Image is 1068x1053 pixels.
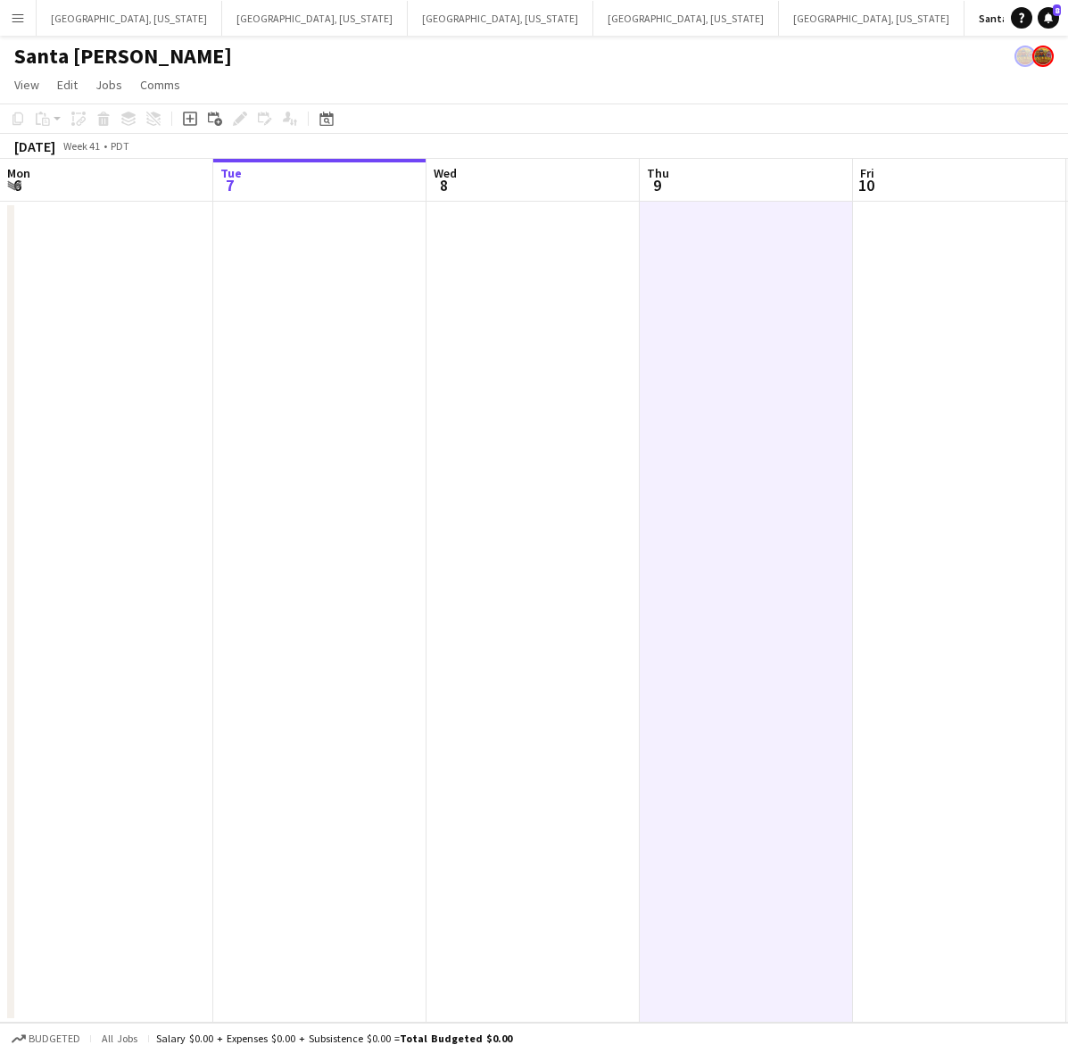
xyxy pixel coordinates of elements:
app-user-avatar: Rollin Hero [1032,46,1054,67]
span: Thu [647,165,669,181]
span: Edit [57,77,78,93]
div: Salary $0.00 + Expenses $0.00 + Subsistence $0.00 = [156,1032,512,1045]
button: Budgeted [9,1029,83,1049]
span: 6 [4,175,30,195]
a: Jobs [88,73,129,96]
span: Tue [220,165,242,181]
span: 7 [218,175,242,195]
span: All jobs [98,1032,141,1045]
span: Mon [7,165,30,181]
span: View [14,77,39,93]
button: [GEOGRAPHIC_DATA], [US_STATE] [408,1,593,36]
span: 8 [1053,4,1061,16]
a: View [7,73,46,96]
span: Budgeted [29,1032,80,1045]
h1: Santa [PERSON_NAME] [14,43,232,70]
span: Comms [140,77,180,93]
div: PDT [111,139,129,153]
span: Jobs [95,77,122,93]
span: Fri [860,165,874,181]
button: [GEOGRAPHIC_DATA], [US_STATE] [222,1,408,36]
button: [GEOGRAPHIC_DATA], [US_STATE] [37,1,222,36]
span: 8 [431,175,457,195]
span: Week 41 [59,139,103,153]
span: Wed [434,165,457,181]
a: Comms [133,73,187,96]
button: [GEOGRAPHIC_DATA], [US_STATE] [779,1,965,36]
button: [GEOGRAPHIC_DATA], [US_STATE] [593,1,779,36]
app-user-avatar: Rollin Hero [1014,46,1036,67]
div: [DATE] [14,137,55,155]
span: 10 [857,175,874,195]
a: Edit [50,73,85,96]
span: 9 [644,175,669,195]
span: Total Budgeted $0.00 [400,1032,512,1045]
a: 8 [1038,7,1059,29]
